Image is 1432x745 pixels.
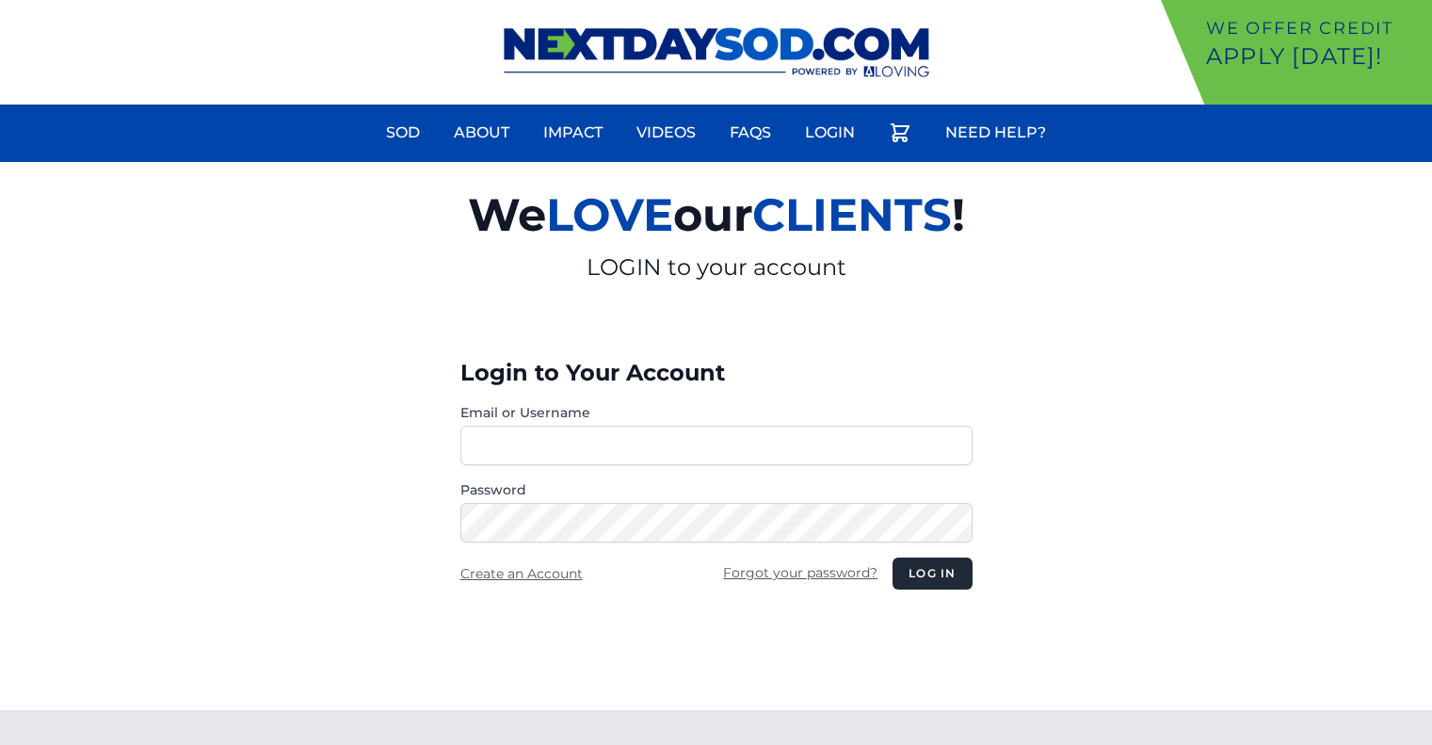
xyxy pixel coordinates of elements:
a: Videos [625,110,707,155]
a: Forgot your password? [723,564,877,581]
label: Email or Username [460,403,973,422]
h3: Login to Your Account [460,358,973,388]
p: We offer Credit [1206,15,1424,41]
p: LOGIN to your account [249,252,1183,283]
button: Log in [893,558,972,590]
a: Need Help? [934,110,1057,155]
span: LOVE [546,187,673,242]
label: Password [460,480,973,499]
p: Apply [DATE]! [1206,41,1424,72]
a: Sod [375,110,431,155]
a: Login [794,110,866,155]
a: About [442,110,521,155]
h2: We our ! [249,177,1183,252]
span: CLIENTS [752,187,952,242]
a: Impact [532,110,614,155]
a: Create an Account [460,565,583,582]
a: FAQs [718,110,782,155]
